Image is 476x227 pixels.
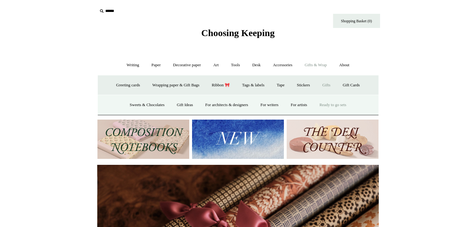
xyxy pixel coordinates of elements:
img: New.jpg__PID:f73bdf93-380a-4a35-bcfe-7823039498e1 [192,120,284,159]
a: About [333,57,355,73]
a: Tape [271,77,290,94]
a: Gift Cards [337,77,366,94]
a: For architects & designers [200,97,254,113]
a: Sweets & Chocolates [124,97,170,113]
span: Choosing Keeping [201,28,275,38]
img: The Deli Counter [287,120,379,159]
a: Choosing Keeping [201,33,275,37]
a: Wrapping paper & Gift Bags [147,77,205,94]
a: For artists [285,97,313,113]
img: 202302 Composition ledgers.jpg__PID:69722ee6-fa44-49dd-a067-31375e5d54ec [97,120,189,159]
a: Decorative paper [167,57,207,73]
a: Gifts & Wrap [299,57,332,73]
a: Desk [247,57,266,73]
a: For writers [255,97,284,113]
a: Gifts [317,77,336,94]
a: Gift Ideas [171,97,199,113]
a: Tags & labels [237,77,270,94]
a: Writing [121,57,145,73]
a: Art [208,57,224,73]
a: Ribbon 🎀 [206,77,236,94]
a: Tools [225,57,246,73]
a: Ready to go sets [314,97,352,113]
a: Accessories [267,57,298,73]
a: Greeting cards [111,77,146,94]
a: Shopping Basket (0) [333,14,380,28]
a: Stickers [291,77,316,94]
a: Paper [146,57,166,73]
